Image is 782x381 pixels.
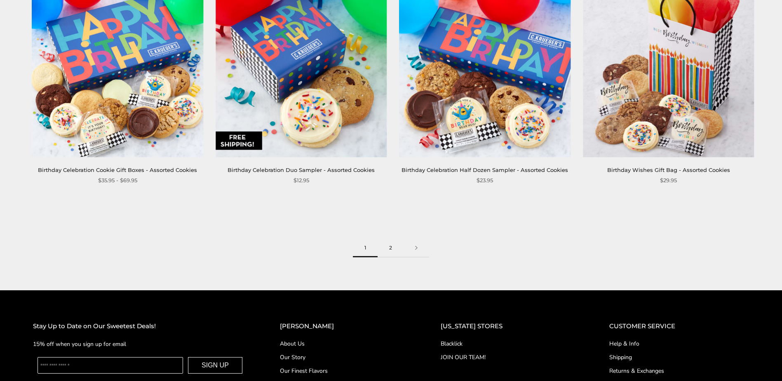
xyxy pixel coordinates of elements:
[38,357,183,374] input: Enter your email
[353,239,378,257] span: 1
[188,357,242,374] button: SIGN UP
[280,339,408,348] a: About Us
[660,176,677,185] span: $29.95
[280,353,408,362] a: Our Story
[228,167,375,173] a: Birthday Celebration Duo Sampler - Assorted Cookies
[7,350,85,374] iframe: Sign Up via Text for Offers
[402,167,568,173] a: Birthday Celebration Half Dozen Sampler - Assorted Cookies
[280,321,408,332] h2: [PERSON_NAME]
[33,321,247,332] h2: Stay Up to Date on Our Sweetest Deals!
[477,176,493,185] span: $23.95
[378,239,404,257] a: 2
[607,167,730,173] a: Birthday Wishes Gift Bag - Assorted Cookies
[294,176,309,185] span: $12.95
[441,339,576,348] a: Blacklick
[404,239,429,257] a: Next page
[98,176,137,185] span: $35.95 - $69.95
[38,167,197,173] a: Birthday Celebration Cookie Gift Boxes - Assorted Cookies
[33,339,247,349] p: 15% off when you sign up for email
[280,367,408,375] a: Our Finest Flavors
[441,321,576,332] h2: [US_STATE] STORES
[609,367,749,375] a: Returns & Exchanges
[609,321,749,332] h2: CUSTOMER SERVICE
[441,353,576,362] a: JOIN OUR TEAM!
[609,339,749,348] a: Help & Info
[609,353,749,362] a: Shipping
